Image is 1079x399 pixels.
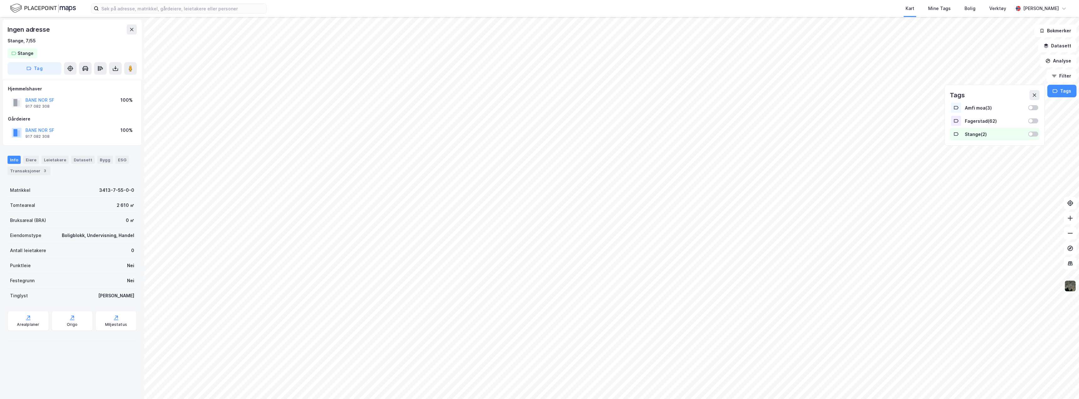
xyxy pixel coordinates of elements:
div: Origo [67,322,78,327]
div: Bruksareal (BRA) [10,217,46,224]
div: Stange [18,50,34,57]
div: Mine Tags [928,5,951,12]
div: Kart [906,5,914,12]
div: 917 082 308 [25,104,50,109]
div: Tomteareal [10,202,35,209]
img: 9k= [1064,280,1076,292]
div: 917 082 308 [25,134,50,139]
div: Tags [950,90,965,100]
div: Fagerstad ( 62 ) [965,118,1024,124]
div: Bolig [965,5,975,12]
div: Bygg [97,156,113,164]
div: Verktøy [989,5,1006,12]
div: 100% [120,96,133,104]
div: 3413-7-55-0-0 [99,186,134,194]
button: Tags [1047,85,1076,97]
div: Nei [127,277,134,284]
button: Tag [8,62,61,75]
div: Eiere [23,156,39,164]
button: Bokmerker [1034,24,1076,37]
div: Antall leietakere [10,247,46,254]
div: Stange, 7/55 [8,37,36,45]
div: 0 [131,247,134,254]
div: 3 [42,168,48,174]
div: Eiendomstype [10,232,41,239]
div: Matrikkel [10,186,30,194]
div: Festegrunn [10,277,35,284]
div: Gårdeiere [8,115,136,123]
img: logo.f888ab2527a4732fd821a326f86c7f29.svg [10,3,76,14]
div: Amfi moa ( 3 ) [965,105,1024,111]
div: [PERSON_NAME] [98,292,134,299]
div: 0 ㎡ [126,217,134,224]
div: Punktleie [10,262,31,269]
div: Hjemmelshaver [8,85,136,93]
div: Nei [127,262,134,269]
div: Arealplaner [17,322,39,327]
div: 100% [120,127,133,134]
div: Boligblokk, Undervisning, Handel [62,232,134,239]
div: Leietakere [41,156,69,164]
div: Tinglyst [10,292,28,299]
div: Info [8,156,21,164]
div: Kontrollprogram for chat [1048,369,1079,399]
div: Ingen adresse [8,24,51,35]
button: Datasett [1038,40,1076,52]
div: Miljøstatus [105,322,127,327]
div: Datasett [71,156,95,164]
iframe: Chat Widget [1048,369,1079,399]
div: [PERSON_NAME] [1023,5,1059,12]
div: Transaksjoner [8,166,50,175]
div: Stange ( 2 ) [965,132,1024,137]
button: Filter [1046,70,1076,82]
div: ESG [115,156,129,164]
div: 2 610 ㎡ [117,202,134,209]
button: Analyse [1040,55,1076,67]
input: Søk på adresse, matrikkel, gårdeiere, leietakere eller personer [99,4,266,13]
